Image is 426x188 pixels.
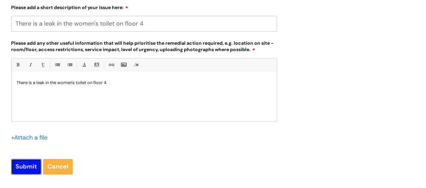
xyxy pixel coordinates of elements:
span: + [11,134,14,142]
a: Back Color [92,61,101,69]
a: Bold (Ctrl-B) [13,61,22,69]
a: Remove formatting (Ctrl-\) [132,61,140,69]
a: Underline(Ctrl-U) [38,61,47,69]
a: Insert Image... [119,61,128,69]
a: Cancel [43,159,73,174]
a: Link [107,61,115,69]
p: There is a leak in the women's toilet on floor 4 [17,80,272,86]
a: Font Color [80,61,88,69]
div: Attach a file [11,132,52,143]
input: Submit [11,159,41,174]
a: 1. Ordered List (Ctrl-Shift-8) [65,61,74,69]
a: • Unordered List (Ctrl-Shift-7) [53,61,61,69]
label: Please add a short description of your issue here: [11,2,277,10]
label: Please add any other useful information that will help prioritise the remedial action required, e... [11,39,277,53]
a: Italic (Ctrl-I) [26,61,34,69]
